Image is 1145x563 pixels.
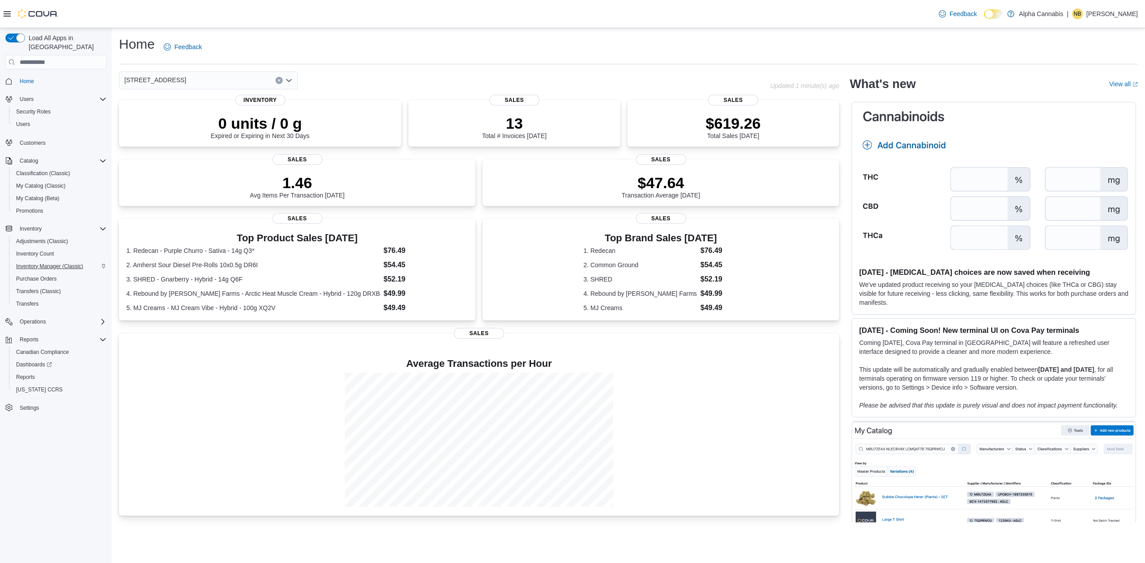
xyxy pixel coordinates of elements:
[2,333,110,346] button: Reports
[16,275,57,282] span: Purchase Orders
[160,38,205,56] a: Feedback
[16,250,54,257] span: Inventory Count
[384,245,468,256] dd: $76.49
[859,365,1128,392] p: This update will be automatically and gradually enabled between , for all terminals operating on ...
[859,338,1128,356] p: Coming [DATE], Cova Pay terminal in [GEOGRAPHIC_DATA] will feature a refreshed user interface des...
[16,155,42,166] button: Catalog
[13,298,106,309] span: Transfers
[708,95,758,105] span: Sales
[16,223,106,234] span: Inventory
[16,334,106,345] span: Reports
[706,114,761,139] div: Total Sales [DATE]
[250,174,345,199] div: Avg Items Per Transaction [DATE]
[16,108,51,115] span: Security Roles
[13,206,106,216] span: Promotions
[16,137,106,148] span: Customers
[20,139,46,147] span: Customers
[126,233,468,244] h3: Top Product Sales [DATE]
[9,358,110,371] a: Dashboards
[126,289,380,298] dt: 4. Rebound by [PERSON_NAME] Farms - Arctic Heat Muscle Cream - Hybrid - 120g DRXB
[16,94,106,105] span: Users
[16,195,59,202] span: My Catalog (Beta)
[384,288,468,299] dd: $49.99
[583,260,697,269] dt: 2. Common Ground
[20,78,34,85] span: Home
[1109,80,1138,88] a: View allExternal link
[13,372,38,382] a: Reports
[13,119,34,130] a: Users
[13,248,106,259] span: Inventory Count
[126,246,380,255] dt: 1. Redecan - Purple Churro - Sativa - 14g Q3*
[13,106,106,117] span: Security Roles
[16,155,106,166] span: Catalog
[583,303,697,312] dt: 5. MJ Creams
[250,174,345,192] p: 1.46
[984,9,1003,19] input: Dark Mode
[16,361,52,368] span: Dashboards
[706,114,761,132] p: $619.26
[124,75,186,85] span: [STREET_ADDRESS]
[482,114,547,132] p: 13
[622,174,700,199] div: Transaction Average [DATE]
[950,9,977,18] span: Feedback
[13,384,66,395] a: [US_STATE] CCRS
[9,371,110,383] button: Reports
[16,316,106,327] span: Operations
[384,303,468,313] dd: $49.49
[583,275,697,284] dt: 3. SHRED
[700,274,738,285] dd: $52.19
[9,118,110,130] button: Users
[13,181,106,191] span: My Catalog (Classic)
[489,95,539,105] span: Sales
[16,238,68,245] span: Adjustments (Classic)
[16,386,63,393] span: [US_STATE] CCRS
[13,168,74,179] a: Classification (Classic)
[13,236,72,247] a: Adjustments (Classic)
[16,334,42,345] button: Reports
[9,260,110,273] button: Inventory Manager (Classic)
[13,286,64,297] a: Transfers (Classic)
[13,106,54,117] a: Security Roles
[9,273,110,285] button: Purchase Orders
[25,34,106,51] span: Load All Apps in [GEOGRAPHIC_DATA]
[13,372,106,382] span: Reports
[2,315,110,328] button: Operations
[9,192,110,205] button: My Catalog (Beta)
[16,170,70,177] span: Classification (Classic)
[20,336,38,343] span: Reports
[9,248,110,260] button: Inventory Count
[13,236,106,247] span: Adjustments (Classic)
[272,154,322,165] span: Sales
[859,268,1128,277] h3: [DATE] - [MEDICAL_DATA] choices are now saved when receiving
[2,223,110,235] button: Inventory
[119,35,155,53] h1: Home
[9,285,110,298] button: Transfers (Classic)
[16,121,30,128] span: Users
[20,318,46,325] span: Operations
[126,303,380,312] dt: 5. MJ Creams - MJ Cream Vibe - Hybrid - 100g XQ2V
[13,286,106,297] span: Transfers (Classic)
[16,374,35,381] span: Reports
[700,260,738,270] dd: $54.45
[18,9,58,18] img: Cova
[384,274,468,285] dd: $52.19
[454,328,504,339] span: Sales
[9,105,110,118] button: Security Roles
[13,181,69,191] a: My Catalog (Classic)
[126,260,380,269] dt: 2. Amherst Sour Diesel Pre-Rolls 10x0.5g DR6I
[13,347,72,357] a: Canadian Compliance
[16,207,43,214] span: Promotions
[1086,8,1138,19] p: [PERSON_NAME]
[2,93,110,105] button: Users
[13,298,42,309] a: Transfers
[859,280,1128,307] p: We've updated product receiving so your [MEDICAL_DATA] choices (like THCa or CBG) stay visible fo...
[13,347,106,357] span: Canadian Compliance
[13,193,106,204] span: My Catalog (Beta)
[1019,8,1063,19] p: Alpha Cannabis
[2,75,110,88] button: Home
[126,275,380,284] dt: 3. SHRED - Gnarberry - Hybrid - 14g Q6F
[13,273,60,284] a: Purchase Orders
[272,213,322,224] span: Sales
[16,76,38,87] a: Home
